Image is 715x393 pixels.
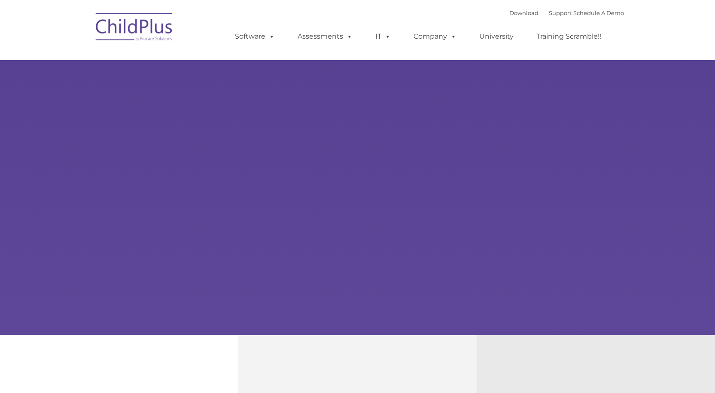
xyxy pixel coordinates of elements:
[573,9,624,16] a: Schedule A Demo
[226,28,283,45] a: Software
[509,9,539,16] a: Download
[471,28,522,45] a: University
[405,28,465,45] a: Company
[528,28,610,45] a: Training Scramble!!
[91,7,177,50] img: ChildPlus by Procare Solutions
[289,28,361,45] a: Assessments
[549,9,572,16] a: Support
[509,9,624,16] font: |
[367,28,399,45] a: IT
